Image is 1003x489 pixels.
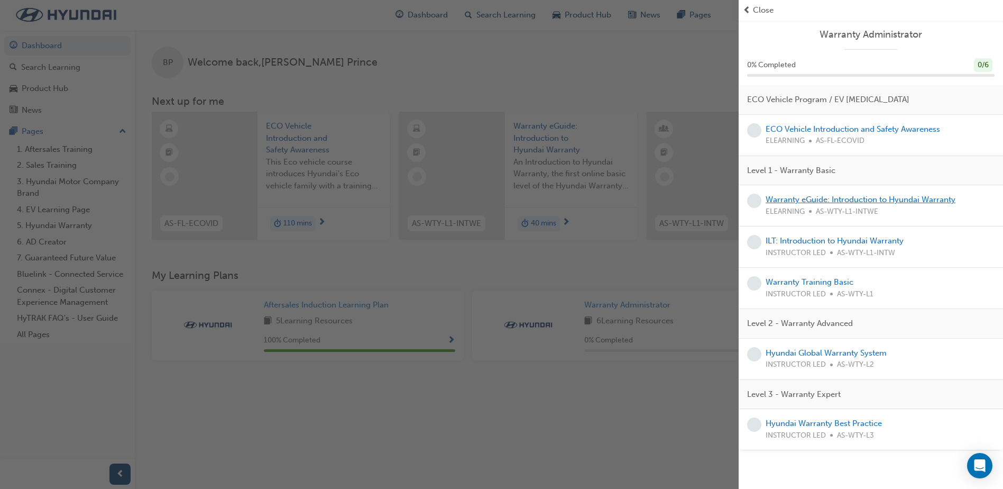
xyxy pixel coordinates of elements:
[967,453,992,478] div: Open Intercom Messenger
[766,359,826,371] span: INSTRUCTOR LED
[743,4,999,16] button: prev-iconClose
[766,247,826,259] span: INSTRUCTOR LED
[837,247,895,259] span: AS-WTY-L1-INTW
[747,165,835,177] span: Level 1 - Warranty Basic
[747,276,761,291] span: learningRecordVerb_NONE-icon
[816,206,878,218] span: AS-WTY-L1-INTWE
[974,58,992,73] div: 0 / 6
[747,235,761,249] span: learningRecordVerb_NONE-icon
[747,123,761,138] span: learningRecordVerb_NONE-icon
[747,347,761,361] span: learningRecordVerb_NONE-icon
[747,388,841,401] span: Level 3 - Warranty Expert
[747,194,761,208] span: learningRecordVerb_NONE-icon
[747,94,909,106] span: ECO Vehicle Program / EV [MEDICAL_DATA]
[766,419,882,428] a: Hyundai Warranty Best Practice
[766,195,955,204] a: Warranty eGuide: Introduction to Hyundai Warranty
[837,359,874,371] span: AS-WTY-L2
[743,4,751,16] span: prev-icon
[747,418,761,432] span: learningRecordVerb_NONE-icon
[766,348,887,358] a: Hyundai Global Warranty System
[766,236,904,246] a: ILT: Introduction to Hyundai Warranty
[753,4,774,16] span: Close
[766,288,826,301] span: INSTRUCTOR LED
[766,206,805,218] span: ELEARNING
[766,135,805,147] span: ELEARNING
[766,277,853,287] a: Warranty Training Basic
[766,430,826,442] span: INSTRUCTOR LED
[747,59,796,71] span: 0 % Completed
[766,124,940,134] a: ECO Vehicle Introduction and Safety Awareness
[747,318,853,330] span: Level 2 - Warranty Advanced
[747,29,995,41] a: Warranty Administrator
[837,288,873,301] span: AS-WTY-L1
[816,135,864,147] span: AS-FL-ECOVID
[837,430,874,442] span: AS-WTY-L3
